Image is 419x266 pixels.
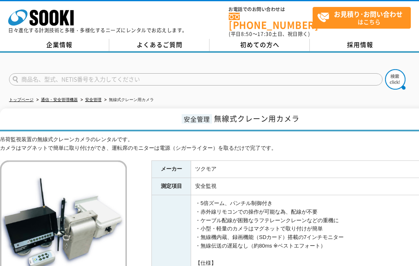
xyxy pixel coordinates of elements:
a: 採用情報 [310,39,410,51]
span: 初めての方へ [240,40,279,49]
strong: お見積り･お問い合わせ [334,9,403,19]
a: 安全管理 [85,97,101,102]
span: 8:50 [241,30,252,38]
p: 日々進化する計測技術と多種・多様化するニーズにレンタルでお応えします。 [8,28,187,33]
span: 17:30 [257,30,272,38]
a: 初めての方へ [209,39,310,51]
a: トップページ [9,97,34,102]
span: 安全管理 [182,114,212,124]
span: 無線式クレーン用カメラ [214,113,300,124]
li: 無線式クレーン用カメラ [103,96,154,104]
a: 企業情報 [9,39,109,51]
a: [PHONE_NUMBER] [229,13,313,29]
input: 商品名、型式、NETIS番号を入力してください [9,73,383,86]
th: メーカー [152,161,191,178]
a: よくあるご質問 [109,39,209,51]
span: (平日 ～ 土日、祝日除く) [229,30,310,38]
img: btn_search.png [385,69,405,90]
span: はこちら [317,7,410,28]
th: 測定項目 [152,178,191,195]
a: 通信・安全管理機器 [41,97,78,102]
span: お電話でのお問い合わせは [229,7,313,12]
a: お見積り･お問い合わせはこちら [313,7,411,29]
